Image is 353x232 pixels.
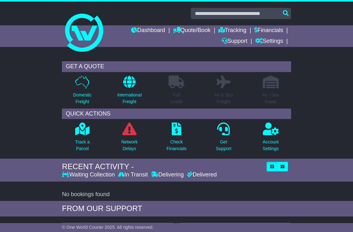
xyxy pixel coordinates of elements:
p: International Freight [117,92,142,105]
span: © One World Courier 2025. All rights reserved. [62,225,154,230]
p: Air & Sea Freight [214,92,233,105]
a: InternationalFreight [117,75,142,109]
a: GetSupport [216,122,232,156]
a: Tracking [218,25,246,36]
p: Air / Sea Depot [262,92,279,105]
div: FROM OUR SUPPORT [62,204,291,213]
a: Dashboard [131,25,165,36]
p: Account Settings [263,139,279,152]
a: NetworkDelays [121,122,138,156]
div: QUICK ACTIONS [62,109,291,119]
div: GET A QUOTE [62,61,291,72]
div: Waiting Collection [62,171,116,178]
a: Settings [255,36,283,47]
a: Financials [254,25,283,36]
a: AccountSettings [262,122,279,156]
div: Delivered [185,171,217,178]
div: In Transit [117,171,150,178]
p: Track a Parcel [75,139,90,152]
div: No bookings found [62,191,291,198]
a: Support [222,36,247,47]
a: DomesticFreight [73,75,92,109]
p: Get Support [216,139,231,152]
p: Domestic Freight [73,92,91,105]
p: Network Delays [121,139,137,152]
a: Quote/Book [173,25,210,36]
a: Track aParcel [75,122,90,156]
p: Check Financials [166,139,186,152]
a: CheckFinancials [166,122,187,156]
div: RECENT ACTIVITY - [62,162,263,171]
p: Full Loads [169,92,184,105]
div: Delivering [150,171,185,178]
